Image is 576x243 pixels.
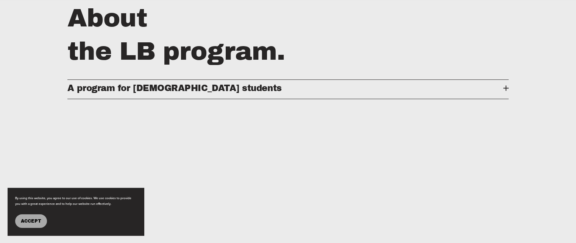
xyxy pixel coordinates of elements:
[15,214,47,228] button: Accept
[15,195,136,207] p: By using this website, you agree to our use of cookies. We use cookies to provide you with a grea...
[67,80,508,99] button: A program for [DEMOGRAPHIC_DATA] students
[21,218,41,224] span: Accept
[67,2,508,68] h2: About the LB program.
[67,84,503,93] span: A program for [DEMOGRAPHIC_DATA] students
[8,188,144,235] section: Cookie banner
